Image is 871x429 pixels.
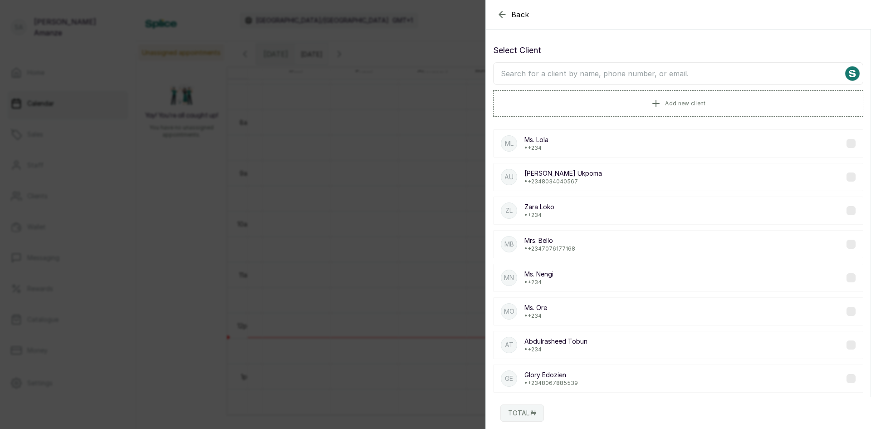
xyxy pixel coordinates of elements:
p: [PERSON_NAME] Ukpoma [524,169,602,178]
span: Add new client [665,100,705,107]
p: Ms. Nengi [524,270,553,279]
p: MB [504,240,514,249]
p: ZL [505,206,513,215]
p: AU [504,173,514,182]
p: Select Client [493,44,863,57]
p: AT [505,340,514,350]
p: • +234 8067885539 [524,380,578,387]
button: Add new client [493,90,863,117]
p: • +234 8034040567 [524,178,602,185]
p: Abdulrasheed Tobun [524,337,587,346]
p: • +234 [524,279,553,286]
p: • +234 [524,212,554,219]
p: GE [505,374,513,383]
p: Ms. Ore [524,303,547,312]
p: • +234 [524,346,587,353]
span: Back [511,9,529,20]
p: Glory Edozien [524,370,578,380]
p: • +234 [524,144,548,152]
p: TOTAL: ₦ [508,409,536,418]
input: Search for a client by name, phone number, or email. [493,62,863,85]
button: Back [497,9,529,20]
p: MN [504,273,514,282]
p: • +234 7076177168 [524,245,575,252]
p: Zara Loko [524,202,554,212]
p: Ms. Lola [524,135,548,144]
p: Mrs. Bello [524,236,575,245]
p: • +234 [524,312,547,320]
p: MO [504,307,514,316]
p: ML [505,139,514,148]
